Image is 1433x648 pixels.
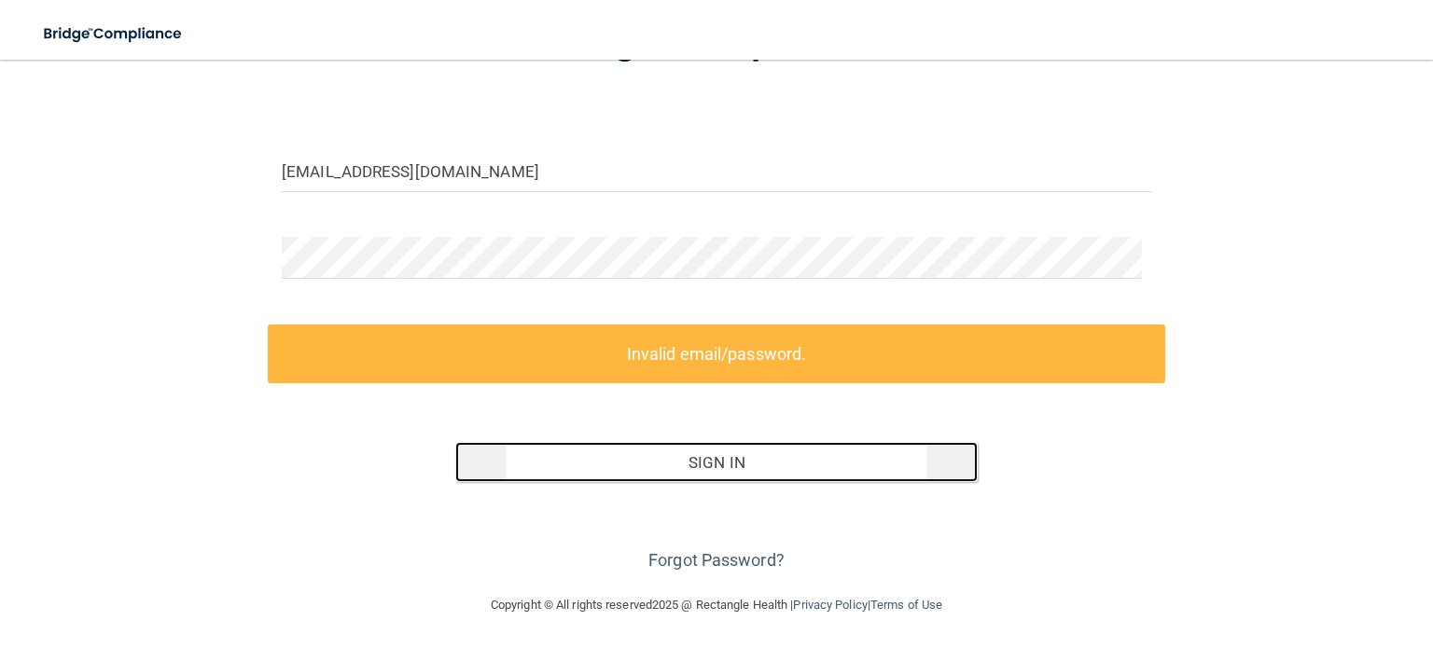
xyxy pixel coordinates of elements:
a: Terms of Use [870,598,942,612]
div: Copyright © All rights reserved 2025 @ Rectangle Health | | [376,575,1057,635]
button: Sign In [455,442,977,483]
label: Invalid email/password. [268,324,1165,383]
img: bridge_compliance_login_screen.278c3ca4.svg [28,15,200,53]
input: Email [282,150,1151,192]
a: Privacy Policy [793,598,867,612]
a: Forgot Password? [648,550,785,570]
